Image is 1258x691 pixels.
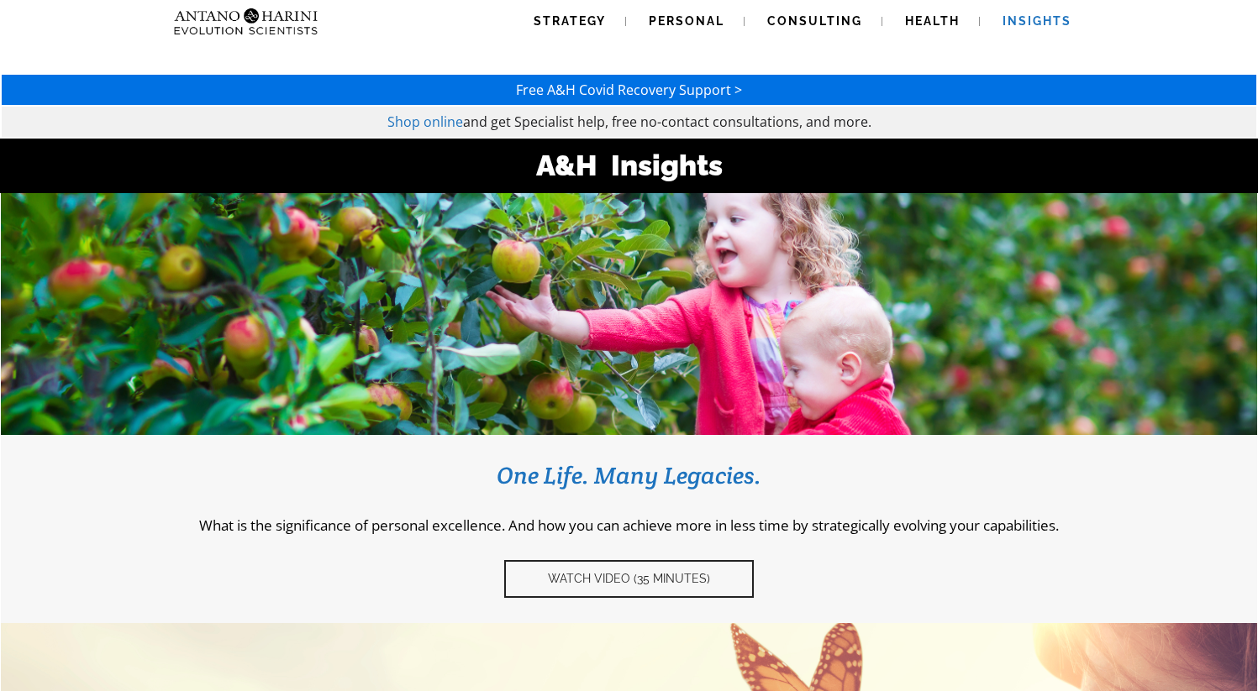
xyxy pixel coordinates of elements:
[1003,14,1071,28] span: Insights
[26,460,1232,490] h3: One Life. Many Legacies.
[905,14,960,28] span: Health
[534,14,606,28] span: Strategy
[387,113,463,131] a: Shop online
[767,14,862,28] span: Consulting
[504,560,754,598] a: Watch video (35 Minutes)
[548,572,710,586] span: Watch video (35 Minutes)
[516,81,742,99] a: Free A&H Covid Recovery Support >
[26,516,1232,535] p: What is the significance of personal excellence. And how you can achieve more in less time by str...
[536,149,723,182] strong: A&H Insights
[649,14,724,28] span: Personal
[463,113,871,131] span: and get Specialist help, free no-contact consultations, and more.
